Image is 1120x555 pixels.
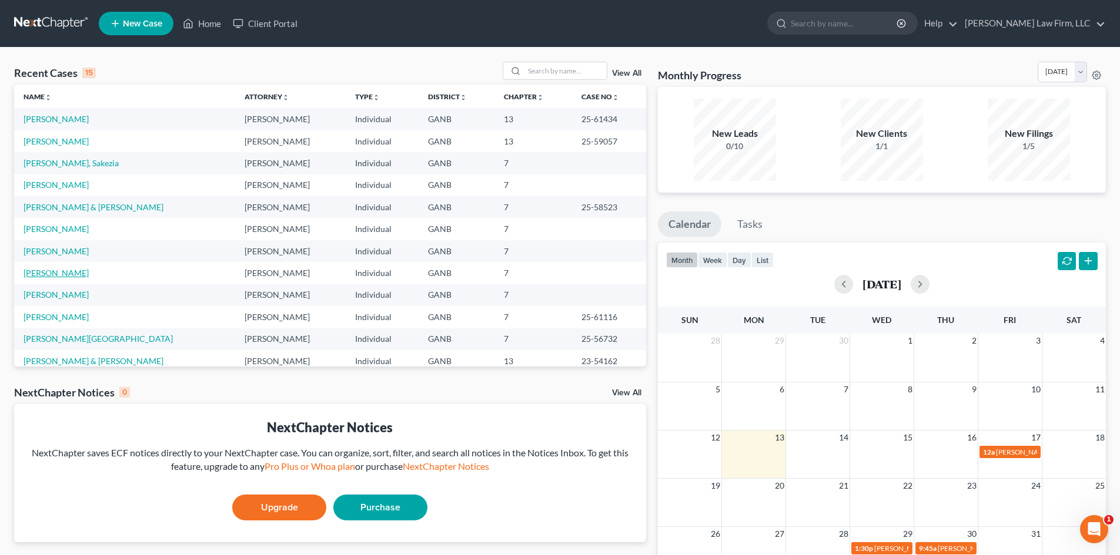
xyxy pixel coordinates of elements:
[937,315,954,325] span: Thu
[572,350,646,372] td: 23-54162
[346,350,419,372] td: Individual
[751,252,774,268] button: list
[24,334,173,344] a: [PERSON_NAME][GEOGRAPHIC_DATA]
[919,544,937,553] span: 9:45a
[581,92,619,101] a: Case Nounfold_more
[235,174,346,196] td: [PERSON_NAME]
[710,479,721,493] span: 19
[838,479,850,493] span: 21
[778,382,785,396] span: 6
[24,290,89,300] a: [PERSON_NAME]
[710,527,721,541] span: 26
[971,382,978,396] span: 9
[235,196,346,218] td: [PERSON_NAME]
[983,448,995,456] span: 12a
[774,527,785,541] span: 27
[419,218,494,240] td: GANB
[959,13,1105,34] a: [PERSON_NAME] Law Firm, LLC
[988,127,1070,140] div: New Filings
[658,68,741,82] h3: Monthly Progress
[24,158,119,168] a: [PERSON_NAME], Sakezia
[698,252,727,268] button: week
[862,278,901,290] h2: [DATE]
[504,92,544,101] a: Chapterunfold_more
[710,334,721,348] span: 28
[938,544,1049,553] span: [PERSON_NAME] Confirmation Hrg
[966,430,978,445] span: 16
[966,479,978,493] span: 23
[494,218,572,240] td: 7
[494,350,572,372] td: 13
[1030,430,1042,445] span: 17
[346,130,419,152] td: Individual
[24,356,163,366] a: [PERSON_NAME] & [PERSON_NAME]
[235,306,346,328] td: [PERSON_NAME]
[1030,382,1042,396] span: 10
[1030,527,1042,541] span: 31
[612,389,641,397] a: View All
[658,211,721,237] a: Calendar
[346,262,419,284] td: Individual
[282,94,289,101] i: unfold_more
[235,218,346,240] td: [PERSON_NAME]
[838,430,850,445] span: 14
[727,211,773,237] a: Tasks
[841,140,923,152] div: 1/1
[907,334,914,348] span: 1
[346,218,419,240] td: Individual
[572,328,646,350] td: 25-56732
[494,240,572,262] td: 7
[841,127,923,140] div: New Clients
[872,315,891,325] span: Wed
[996,448,1094,456] span: [PERSON_NAME] POC deadline
[14,385,130,399] div: NextChapter Notices
[235,152,346,174] td: [PERSON_NAME]
[24,92,52,101] a: Nameunfold_more
[971,334,978,348] span: 2
[373,94,380,101] i: unfold_more
[902,527,914,541] span: 29
[902,430,914,445] span: 15
[235,328,346,350] td: [PERSON_NAME]
[346,152,419,174] td: Individual
[710,430,721,445] span: 12
[346,108,419,130] td: Individual
[774,334,785,348] span: 29
[235,108,346,130] td: [PERSON_NAME]
[966,527,978,541] span: 30
[537,94,544,101] i: unfold_more
[494,306,572,328] td: 7
[1066,315,1081,325] span: Sat
[460,94,467,101] i: unfold_more
[123,19,162,28] span: New Case
[572,306,646,328] td: 25-61116
[235,240,346,262] td: [PERSON_NAME]
[494,174,572,196] td: 7
[612,94,619,101] i: unfold_more
[419,350,494,372] td: GANB
[494,284,572,306] td: 7
[235,262,346,284] td: [PERSON_NAME]
[419,130,494,152] td: GANB
[24,268,89,278] a: [PERSON_NAME]
[24,114,89,124] a: [PERSON_NAME]
[45,94,52,101] i: unfold_more
[24,312,89,322] a: [PERSON_NAME]
[838,334,850,348] span: 30
[494,196,572,218] td: 7
[1035,334,1042,348] span: 3
[1080,515,1108,543] iframe: Intercom live chat
[744,315,764,325] span: Mon
[727,252,751,268] button: day
[907,382,914,396] span: 8
[265,460,355,472] a: Pro Plus or Whoa plan
[419,152,494,174] td: GANB
[235,130,346,152] td: [PERSON_NAME]
[988,140,1070,152] div: 1/5
[119,387,130,398] div: 0
[355,92,380,101] a: Typeunfold_more
[902,479,914,493] span: 22
[346,196,419,218] td: Individual
[572,108,646,130] td: 25-61434
[524,62,607,79] input: Search by name...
